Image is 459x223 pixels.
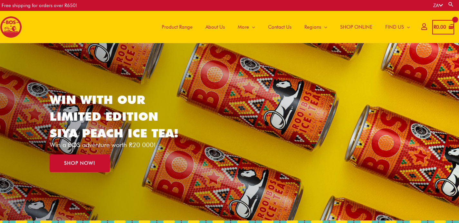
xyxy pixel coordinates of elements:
span: Product Range [162,17,193,37]
a: SHOP NOW! [50,154,110,172]
span: More [238,17,249,37]
bdi: 0.00 [434,24,446,30]
span: About Us [206,17,225,37]
a: More [231,11,262,43]
span: R [434,24,436,30]
span: SHOP ONLINE [340,17,372,37]
a: Product Range [155,11,199,43]
span: Contact Us [268,17,292,37]
nav: Site Navigation [150,11,416,43]
span: Regions [304,17,321,37]
span: SHOP NOW! [64,161,95,166]
p: Win a BOS adventure worth R20 000! [50,142,188,148]
a: ZA [433,3,443,8]
a: About Us [199,11,231,43]
a: WIN WITH OUR LIMITED EDITION SIYA PEACH ICE TEA! [50,92,178,140]
a: Contact Us [262,11,298,43]
a: SHOP ONLINE [334,11,379,43]
a: Regions [298,11,334,43]
a: Search button [448,1,454,7]
a: View Shopping Cart, empty [432,20,454,34]
span: FIND US [385,17,404,37]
